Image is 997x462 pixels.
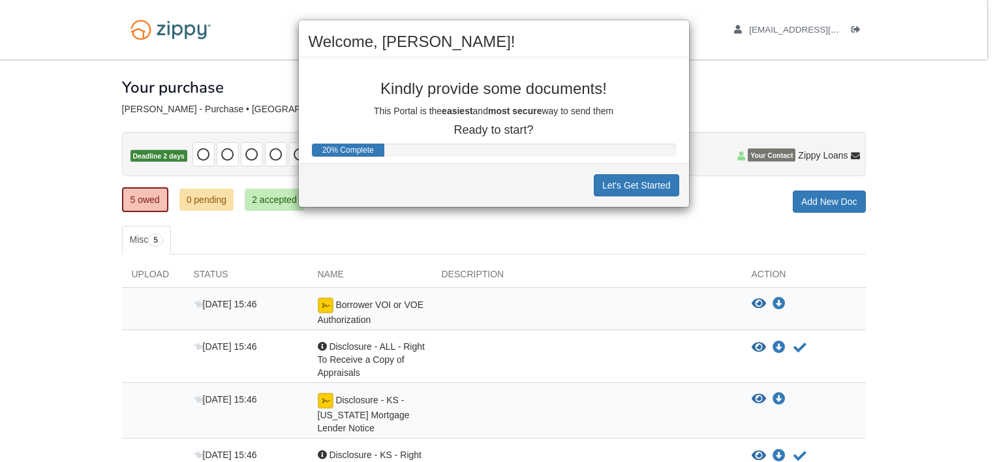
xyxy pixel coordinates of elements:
[442,106,472,116] b: easiest
[309,104,679,117] p: This Portal is the and way to send them
[488,106,542,116] b: most secure
[594,174,679,196] button: Let's Get Started
[309,33,679,50] h2: Welcome, [PERSON_NAME]!
[309,124,679,137] p: Ready to start?
[312,144,385,157] div: Progress Bar
[309,80,679,97] p: Kindly provide some documents!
